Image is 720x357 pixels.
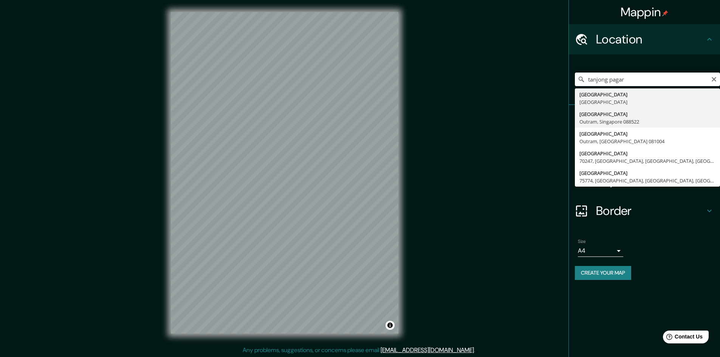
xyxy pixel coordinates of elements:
label: Size [578,238,586,245]
h4: Layout [596,173,705,188]
div: . [475,346,476,355]
canvas: Map [171,12,398,334]
div: [GEOGRAPHIC_DATA] [579,150,715,157]
div: Outram, [GEOGRAPHIC_DATA] 081004 [579,138,715,145]
div: 70247, [GEOGRAPHIC_DATA], [GEOGRAPHIC_DATA], [GEOGRAPHIC_DATA], [GEOGRAPHIC_DATA] [579,157,715,165]
div: Style [569,135,720,165]
div: A4 [578,245,623,257]
div: Location [569,24,720,54]
div: . [476,346,478,355]
div: [GEOGRAPHIC_DATA] [579,169,715,177]
div: Border [569,196,720,226]
iframe: Help widget launcher [653,328,712,349]
h4: Location [596,32,705,47]
div: [GEOGRAPHIC_DATA] [579,110,715,118]
img: pin-icon.png [662,10,668,16]
button: Clear [711,75,717,82]
h4: Mappin [621,5,669,20]
a: [EMAIL_ADDRESS][DOMAIN_NAME] [381,346,474,354]
button: Toggle attribution [386,321,395,330]
div: Pins [569,105,720,135]
div: Layout [569,165,720,196]
div: [GEOGRAPHIC_DATA] [579,91,715,98]
p: Any problems, suggestions, or concerns please email . [243,346,475,355]
input: Pick your city or area [575,73,720,86]
button: Create your map [575,266,631,280]
div: [GEOGRAPHIC_DATA] [579,98,715,106]
h4: Border [596,203,705,218]
div: [GEOGRAPHIC_DATA] [579,130,715,138]
div: Outram, Singapore 088522 [579,118,715,125]
div: 75774, [GEOGRAPHIC_DATA], [GEOGRAPHIC_DATA], [GEOGRAPHIC_DATA], [GEOGRAPHIC_DATA] [579,177,715,184]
